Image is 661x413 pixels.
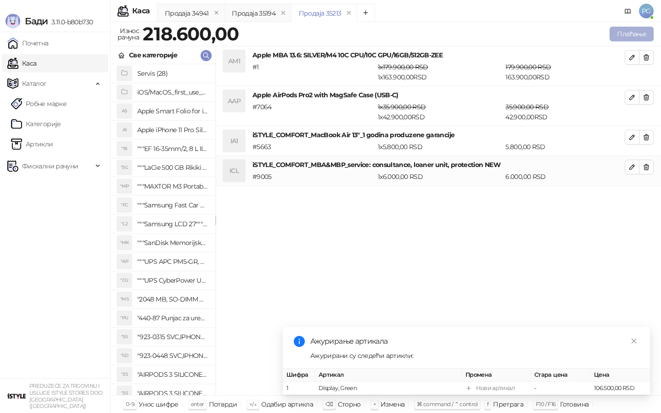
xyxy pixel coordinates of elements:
span: 35.900,00 RSD [505,103,549,111]
div: Продаја 34941 [165,8,209,18]
div: AI [117,123,132,137]
div: AS [117,104,132,118]
a: Каса [7,54,36,73]
h4: """EF 16-35mm/2, 8 L III USM""" [137,141,208,156]
h4: """Samsung LCD 27"""" C27F390FHUXEN""" [137,217,208,231]
div: Готовина [560,398,588,410]
td: 1 [283,382,315,395]
div: AM1 [223,50,245,72]
div: Одабир артикла [261,398,313,410]
strong: 218.600,00 [143,22,239,45]
a: Робне марке [11,95,67,113]
a: Close [629,336,639,346]
a: Почетна [7,34,49,52]
div: "18 [117,141,132,156]
span: ⌘ command / ⌃ control [417,401,478,407]
span: enter [191,401,204,407]
span: 1 x 35.900,00 RSD [378,103,426,111]
th: Шифра [283,368,315,382]
div: Претрага [493,398,523,410]
div: # 9005 [251,172,376,182]
div: 1 x 5.800,00 RSD [376,142,504,152]
div: # 1 [251,62,376,82]
div: Износ рачуна [116,25,141,43]
div: "3S [117,386,132,401]
div: Сторно [338,398,361,410]
div: "3S [117,367,132,382]
a: Документација [621,4,635,18]
button: remove [343,9,355,17]
span: Фискални рачуни [22,157,78,175]
div: # 5663 [251,142,376,152]
div: "FC [117,198,132,212]
h4: "AIRPODS 3 SILICONE CASE BLUE" [137,386,208,401]
img: Logo [6,14,20,28]
span: 1 x 179.900,00 RSD [378,63,428,71]
div: "AP [117,254,132,269]
h4: Servis (28) [137,66,208,81]
span: Бади [25,16,48,27]
span: 0-9 [126,401,134,407]
th: Стара цена [531,368,590,382]
small: PREDUZEĆE ZA TRGOVINU I USLUGE ISTYLE STORES DOO [GEOGRAPHIC_DATA] ([GEOGRAPHIC_DATA]) [29,383,103,409]
div: 1 x 6.000,00 RSD [376,172,504,182]
div: "L2 [117,217,132,231]
div: Ажурирани су следећи артикли: [310,351,639,361]
h4: "AIRPODS 3 SILICONE CASE BLACK" [137,367,208,382]
div: "PU [117,311,132,325]
span: 3.11.0-b80b730 [48,18,93,26]
div: "SD [117,348,132,363]
div: "S5 [117,329,132,344]
div: Измена [381,398,404,410]
div: "MK [117,235,132,250]
span: Каталог [22,74,47,93]
h4: Apple MBA 13.6: SILVER/M4 10C CPU/10C GPU/16GB/512GB-ZEE [252,50,625,60]
div: # 7064 [251,102,376,122]
div: Све категорије [129,50,177,60]
div: 6.000,00 RSD [504,172,627,182]
div: Ажурирање артикала [310,336,639,347]
td: 106.500,00 RSD [590,382,650,395]
button: Плаћање [610,27,654,41]
div: Потврди [209,398,237,410]
th: Промена [462,368,531,382]
div: IA1 [223,130,245,152]
h4: """MAXTOR M3 Portable 2TB 2.5"""" crni eksterni hard disk HX-M201TCB/GM""" [137,179,208,194]
h4: """LaCie 500 GB Rikiki USB 3.0 / Ultra Compact & Resistant aluminum / USB 3.0 / 2.5""""""" [137,160,208,175]
span: f [487,401,488,407]
span: 179.900,00 RSD [505,63,551,71]
h4: iOS/MacOS_first_use_assistance (4) [137,85,208,100]
button: Add tab [357,4,375,22]
div: 42.900,00 RSD [504,102,627,122]
div: "5G [117,160,132,175]
h4: "440-87 Punjac za uredjaje sa micro USB portom 4/1, Stand." [137,311,208,325]
h4: Apple Smart Folio for iPad mini (A17 Pro) - Sage [137,104,208,118]
span: ⌫ [325,401,333,407]
div: ICL [223,160,245,182]
div: AAP [223,90,245,112]
th: Артикал [315,368,462,382]
h4: "923-0315 SVC,IPHONE 5/5S BATTERY REMOVAL TRAY Držač za iPhone sa kojim se otvara display [137,329,208,344]
span: ↑/↓ [249,401,257,407]
span: PG [639,4,654,18]
span: info-circle [294,336,305,347]
td: Display, Green [315,382,462,395]
th: Цена [590,368,650,382]
h4: """UPS APC PM5-GR, Essential Surge Arrest,5 utic_nica""" [137,254,208,269]
span: F10 / F16 [536,401,555,407]
span: close [631,338,637,344]
div: 163.900,00 RSD [504,62,627,82]
button: remove [211,9,223,17]
img: 64x64-companyLogo-77b92cf4-9946-4f36-9751-bf7bb5fd2c7d.png [7,387,26,405]
td: - [531,382,590,395]
h4: iSTYLE_COMFORT_MBA&MBP_service: consultance, loaner unit, protection NEW [252,160,625,170]
div: Продаја 35194 [232,8,275,18]
a: ArtikliАртикли [11,135,53,153]
div: "CU [117,273,132,288]
div: grid [111,64,215,395]
h4: Apple AirPods Pro2 with MagSafe Case (USB-C) [252,90,625,100]
div: Нови артикал [476,384,515,393]
div: Каса [132,7,150,15]
div: 1 x 42.900,00 RSD [376,102,504,122]
a: Категорије [11,115,61,133]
